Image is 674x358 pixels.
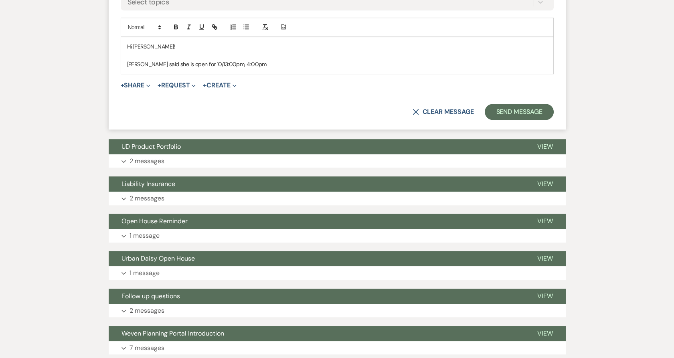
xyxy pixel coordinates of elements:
[109,251,524,266] button: Urban Daisy Open House
[109,154,566,168] button: 2 messages
[158,82,196,89] button: Request
[485,104,553,120] button: Send Message
[109,192,566,205] button: 2 messages
[537,329,553,338] span: View
[524,139,566,154] button: View
[537,180,553,188] span: View
[127,60,547,69] p: [PERSON_NAME] said she is open for 10/1
[130,231,160,241] p: 1 message
[524,251,566,266] button: View
[121,254,195,263] span: Urban Daisy Open House
[130,305,164,316] p: 2 messages
[121,292,180,300] span: Follow up questions
[203,82,206,89] span: +
[109,341,566,355] button: 7 messages
[121,82,151,89] button: Share
[524,214,566,229] button: View
[109,229,566,243] button: 1 message
[109,176,524,192] button: Liability Insurance
[121,180,175,188] span: Liability Insurance
[109,139,524,154] button: UD Product Portfolio
[127,42,547,51] p: Hi [PERSON_NAME]!
[109,326,524,341] button: Weven Planning Portal Introduction
[130,193,164,204] p: 2 messages
[537,292,553,300] span: View
[524,326,566,341] button: View
[109,266,566,280] button: 1 message
[203,82,236,89] button: Create
[130,343,164,353] p: 7 messages
[537,142,553,151] span: View
[130,268,160,278] p: 1 message
[158,82,161,89] span: +
[537,254,553,263] span: View
[121,217,188,225] span: Open House Reminder
[109,304,566,318] button: 2 messages
[121,142,181,151] span: UD Product Portfolio
[109,214,524,229] button: Open House Reminder
[537,217,553,225] span: View
[121,82,124,89] span: +
[524,289,566,304] button: View
[130,156,164,166] p: 2 messages
[524,176,566,192] button: View
[225,61,267,68] span: 3:00pm, 4:00pm
[121,329,224,338] span: Weven Planning Portal Introduction
[109,289,524,304] button: Follow up questions
[413,109,474,115] button: Clear message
